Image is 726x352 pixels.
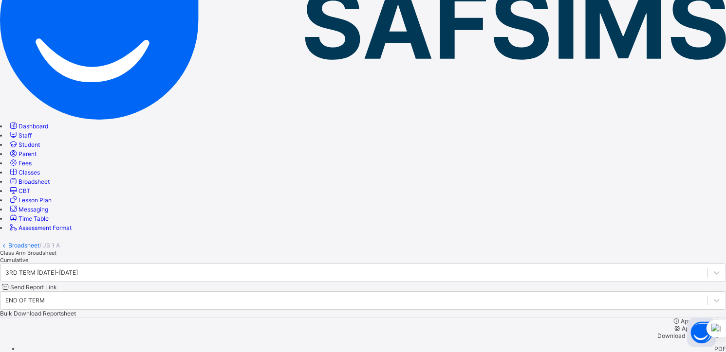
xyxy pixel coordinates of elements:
a: Assessment Format [8,224,72,231]
span: Staff [19,132,32,139]
a: Classes [8,169,40,176]
a: Broadsheet [8,178,50,185]
div: END OF TERM [5,297,45,304]
span: Approve Results [682,325,726,332]
span: Time Table [19,215,49,222]
span: Classes [19,169,40,176]
span: Download Broadsheet [657,332,718,339]
a: Time Table [8,215,49,222]
span: Parent [19,150,37,158]
a: Parent [8,150,37,158]
span: Fees [19,159,32,167]
span: Dashboard [19,123,48,130]
a: Staff [8,132,32,139]
span: Assessment Format [19,224,72,231]
span: Messaging [19,206,48,213]
a: Student [8,141,40,148]
span: CBT [19,187,31,194]
a: Dashboard [8,123,48,130]
span: Send Report Link [10,283,57,291]
a: Broadsheet [8,242,39,249]
a: Lesson Plan [8,196,52,204]
span: Student [19,141,40,148]
a: Fees [8,159,32,167]
span: Lesson Plan [19,196,52,204]
span: Approval History [681,317,726,325]
a: Messaging [8,206,48,213]
span: Broadsheet [19,178,50,185]
a: CBT [8,187,31,194]
span: / JS 1 A [39,242,60,249]
div: 3RD TERM [DATE]-[DATE] [5,269,78,277]
button: Open asap [687,318,716,347]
